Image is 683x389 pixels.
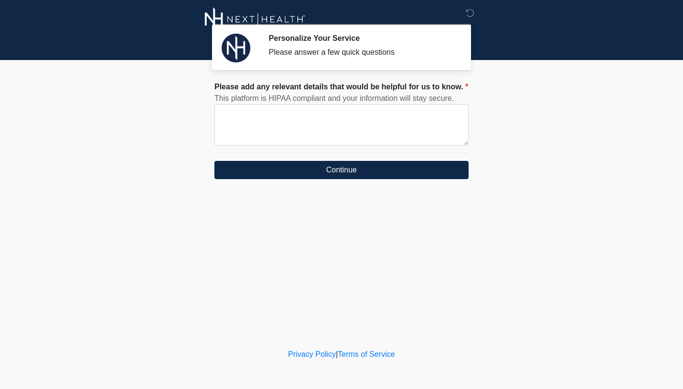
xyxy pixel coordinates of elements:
a: Privacy Policy [288,350,336,358]
button: Continue [214,161,469,179]
div: This platform is HIPAA compliant and your information will stay secure. [214,93,469,104]
div: Please answer a few quick questions [269,47,454,58]
a: | [336,350,338,358]
img: Agent Avatar [222,34,250,62]
img: Next Beauty Logo [205,7,306,31]
label: Please add any relevant details that would be helpful for us to know. [214,81,468,93]
a: Terms of Service [338,350,395,358]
